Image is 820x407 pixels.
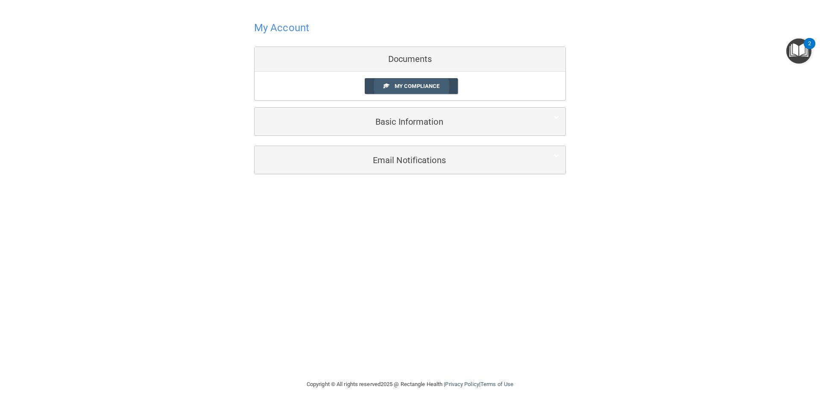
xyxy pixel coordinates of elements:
[261,117,533,126] h5: Basic Information
[786,38,811,64] button: Open Resource Center, 2 new notifications
[445,381,479,387] a: Privacy Policy
[808,44,811,55] div: 2
[261,150,559,170] a: Email Notifications
[261,112,559,131] a: Basic Information
[395,83,439,89] span: My Compliance
[261,155,533,165] h5: Email Notifications
[255,47,565,72] div: Documents
[254,22,309,33] h4: My Account
[480,381,513,387] a: Terms of Use
[254,371,566,398] div: Copyright © All rights reserved 2025 @ Rectangle Health | |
